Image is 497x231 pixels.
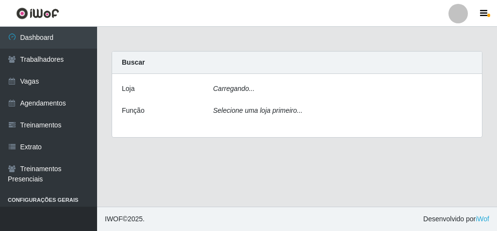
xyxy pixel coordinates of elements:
span: © 2025 . [105,214,145,224]
i: Carregando... [213,85,255,92]
span: Desenvolvido por [423,214,489,224]
label: Loja [122,84,134,94]
strong: Buscar [122,58,145,66]
img: CoreUI Logo [16,7,59,19]
span: IWOF [105,215,123,223]
label: Função [122,106,145,116]
a: iWof [476,215,489,223]
i: Selecione uma loja primeiro... [213,107,302,114]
